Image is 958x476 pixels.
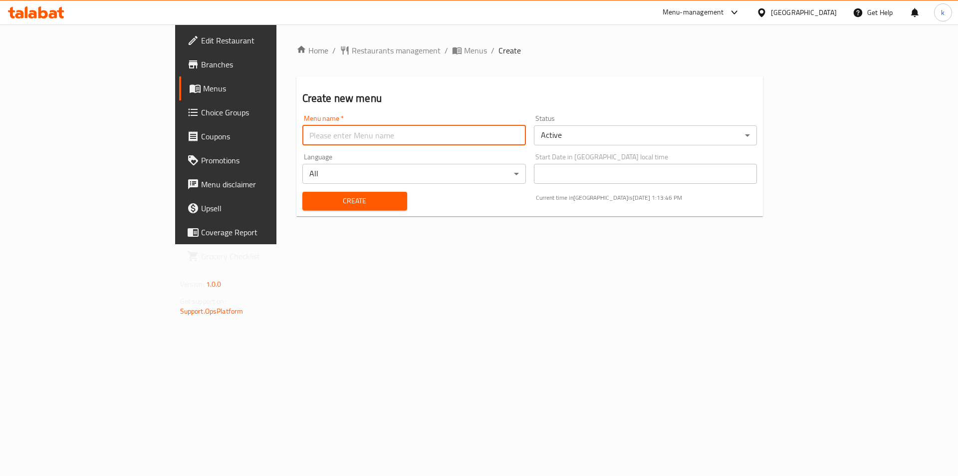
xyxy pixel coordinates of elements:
[452,44,487,56] a: Menus
[201,226,327,238] span: Coverage Report
[201,178,327,190] span: Menu disclaimer
[201,58,327,70] span: Branches
[771,7,837,18] div: [GEOGRAPHIC_DATA]
[302,192,407,210] button: Create
[310,195,399,207] span: Create
[179,196,335,220] a: Upsell
[201,154,327,166] span: Promotions
[179,244,335,268] a: Grocery Checklist
[352,44,441,56] span: Restaurants management
[201,202,327,214] span: Upsell
[663,6,724,18] div: Menu-management
[203,82,327,94] span: Menus
[302,164,526,184] div: All
[201,250,327,262] span: Grocery Checklist
[464,44,487,56] span: Menus
[534,125,757,145] div: Active
[201,130,327,142] span: Coupons
[302,91,757,106] h2: Create new menu
[941,7,945,18] span: k
[180,295,226,308] span: Get support on:
[491,44,494,56] li: /
[296,44,763,56] nav: breadcrumb
[179,124,335,148] a: Coupons
[179,148,335,172] a: Promotions
[498,44,521,56] span: Create
[179,100,335,124] a: Choice Groups
[536,193,757,202] p: Current time in [GEOGRAPHIC_DATA] is [DATE] 1:13:46 PM
[180,305,243,318] a: Support.OpsPlatform
[179,52,335,76] a: Branches
[206,278,222,291] span: 1.0.0
[179,28,335,52] a: Edit Restaurant
[340,44,441,56] a: Restaurants management
[445,44,448,56] li: /
[179,220,335,244] a: Coverage Report
[179,76,335,100] a: Menus
[201,34,327,46] span: Edit Restaurant
[179,172,335,196] a: Menu disclaimer
[201,106,327,118] span: Choice Groups
[180,278,205,291] span: Version:
[302,125,526,145] input: Please enter Menu name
